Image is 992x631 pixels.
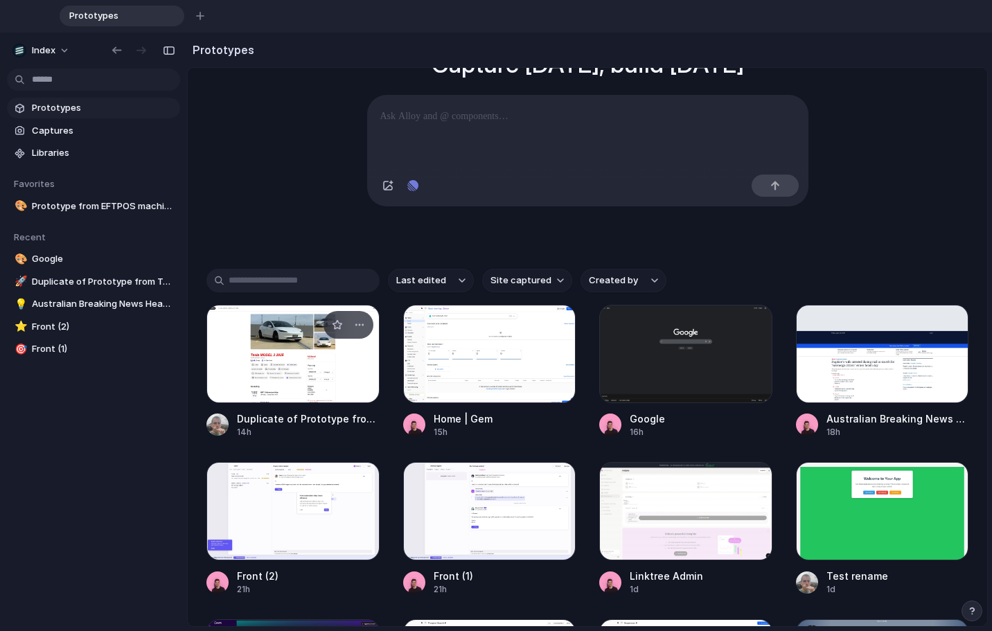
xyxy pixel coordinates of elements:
div: 15h [434,426,493,438]
a: Test renameTest rename1d [796,462,969,596]
span: Prototypes [32,101,175,115]
button: Site captured [482,269,572,292]
a: 💡Australian Breaking News Headlines & World News Online | [DOMAIN_NAME] [7,294,180,314]
a: GoogleGoogle16h [599,305,772,438]
div: Front (2) [237,569,278,583]
span: Site captured [490,274,551,287]
a: Captures [7,121,180,141]
a: ⭐Front (2) [7,317,180,337]
div: 🚀 [15,274,24,290]
button: 🎨 [12,199,26,213]
span: Created by [589,274,638,287]
a: Duplicate of Prototype from Tesla MODEL 3 2025 rental in Forrestfield, WA by MRT Adventure Hire .... [206,305,380,438]
span: Favorites [14,178,55,189]
button: ⭐ [12,320,26,334]
a: Home | GemHome | Gem15h [403,305,576,438]
div: Google [630,411,665,426]
a: Australian Breaking News Headlines & World News Online | SMH.com.auAustralian Breaking News Headl... [796,305,969,438]
span: Libraries [32,146,175,160]
button: 🎯 [12,342,26,356]
div: Prototypes [60,6,184,26]
a: 🎯Front (1) [7,339,180,359]
div: 🎯 [15,341,24,357]
a: Prototypes [7,98,180,118]
button: 💡 [12,297,26,311]
div: 21h [237,583,278,596]
div: Australian Breaking News Headlines & World News Online | [DOMAIN_NAME] [826,411,969,426]
div: 16h [630,426,665,438]
span: Prototype from EFTPOS machines | eCommerce | free quote | Tyro [32,199,175,213]
div: 14h [237,426,380,438]
a: Libraries [7,143,180,163]
div: ⭐ [15,319,24,335]
div: 21h [434,583,473,596]
div: 1d [826,583,888,596]
span: Prototypes [64,9,162,23]
a: Front (1)Front (1)21h [403,462,576,596]
span: Duplicate of Prototype from Tesla MODEL 3 2025 rental in [GEOGRAPHIC_DATA], [GEOGRAPHIC_DATA] by ... [32,275,175,289]
div: Home | Gem [434,411,493,426]
a: 🎨Google [7,249,180,269]
div: 🎨 [15,251,24,267]
span: Australian Breaking News Headlines & World News Online | [DOMAIN_NAME] [32,297,175,311]
button: 🎨 [12,252,26,266]
span: Google [32,252,175,266]
span: Front (1) [32,342,175,356]
span: Last edited [396,274,446,287]
span: Captures [32,124,175,138]
a: 🎨Prototype from EFTPOS machines | eCommerce | free quote | Tyro [7,196,180,217]
span: Recent [14,231,46,242]
a: Linktree AdminLinktree Admin1d [599,462,772,596]
div: Front (1) [434,569,473,583]
button: Created by [581,269,666,292]
button: Index [7,39,77,62]
span: Index [32,44,55,57]
button: 🚀 [12,275,26,289]
div: Test rename [826,569,888,583]
a: 🚀Duplicate of Prototype from Tesla MODEL 3 2025 rental in [GEOGRAPHIC_DATA], [GEOGRAPHIC_DATA] by... [7,272,180,292]
button: Last edited [388,269,474,292]
div: 💡 [15,296,24,312]
div: Linktree Admin [630,569,703,583]
h2: Prototypes [187,42,254,58]
div: 🎨 [15,198,24,214]
a: Front (2)Front (2)21h [206,462,380,596]
div: 1d [630,583,703,596]
div: 18h [826,426,969,438]
span: Front (2) [32,320,175,334]
div: Duplicate of Prototype from Tesla MODEL 3 2025 rental in [GEOGRAPHIC_DATA], [GEOGRAPHIC_DATA] by ... [237,411,380,426]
